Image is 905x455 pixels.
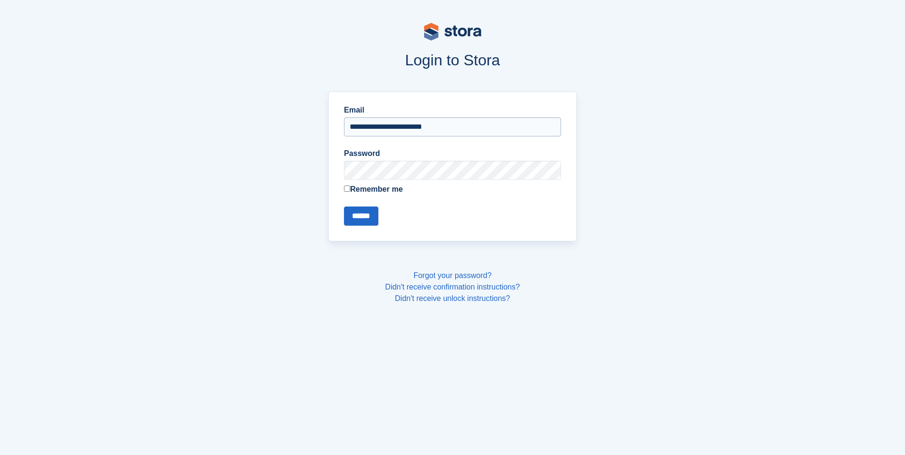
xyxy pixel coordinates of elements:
[424,23,481,41] img: stora-logo-53a41332b3708ae10de48c4981b4e9114cc0af31d8433b30ea865607fb682f29.svg
[385,283,520,291] a: Didn't receive confirmation instructions?
[344,186,350,192] input: Remember me
[414,271,492,279] a: Forgot your password?
[344,104,561,116] label: Email
[344,184,561,195] label: Remember me
[344,148,561,159] label: Password
[395,294,510,302] a: Didn't receive unlock instructions?
[146,52,759,69] h1: Login to Stora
